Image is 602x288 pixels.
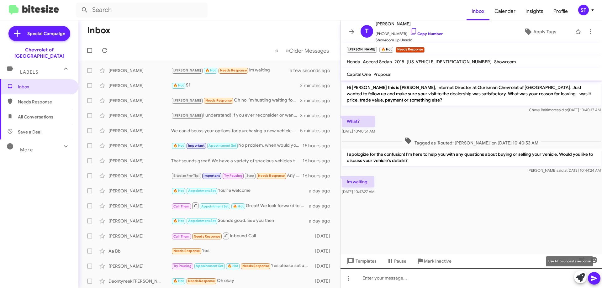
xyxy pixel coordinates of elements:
span: 🔥 Hot [173,83,184,87]
div: 3 minutes ago [300,113,335,119]
span: Pause [394,255,406,267]
span: Important [188,144,204,148]
span: Needs Response [188,279,215,283]
div: [DATE] [312,248,335,254]
button: Mark Inactive [411,255,457,267]
span: Capital One [347,71,371,77]
a: Profile [548,2,573,20]
div: Any info on the [PERSON_NAME] society? [171,172,303,179]
button: Pause [382,255,411,267]
div: 3 minutes ago [300,97,335,104]
div: Sí [171,82,300,89]
div: a day ago [309,188,335,194]
span: Needs Response [194,234,220,238]
span: Try Pausing [173,264,192,268]
div: a day ago [309,218,335,224]
div: Inbound Call [171,232,312,240]
span: [PERSON_NAME] [173,98,201,102]
span: More [20,147,33,153]
div: Oh no I'm hustling waiting for the new to get done I got the car alredy and everything is set to ... [171,97,300,104]
span: Accord Sedan [363,59,392,65]
div: ST [578,5,589,15]
div: [PERSON_NAME] [108,128,171,134]
div: [PERSON_NAME] [108,97,171,104]
span: Calendar [489,2,520,20]
div: [PERSON_NAME] [108,218,171,224]
span: Appointment Set [209,144,236,148]
span: said at [557,107,568,112]
span: Templates [346,255,377,267]
span: Proposal [373,71,391,77]
div: [PERSON_NAME] [108,203,171,209]
span: Needs Response [220,68,247,72]
span: « [275,47,278,55]
div: Sounds good. See you then [171,217,309,224]
div: [DATE] [312,233,335,239]
div: Use AI to suggest a response [546,256,593,266]
span: Chevy Baltimore [DATE] 10:40:17 AM [529,107,601,112]
span: » [286,47,289,55]
a: Copy Number [410,31,443,36]
nav: Page navigation example [272,44,333,57]
span: Appointment Set [196,264,223,268]
span: Call Them [173,204,190,208]
div: 2 minutes ago [300,82,335,89]
span: [PERSON_NAME] [173,68,201,72]
span: Needs Response [242,264,269,268]
span: [US_VEHICLE_IDENTIFICATION_NUMBER] [407,59,492,65]
span: Important [203,174,220,178]
span: Needs Response [205,98,232,102]
div: Im waiting [171,67,298,74]
div: 5 minutes ago [300,128,335,134]
div: [PERSON_NAME] [108,158,171,164]
div: [DATE] [312,263,335,269]
span: 🔥 Hot [173,279,184,283]
span: All Conversations [18,114,53,120]
h1: Inbox [87,25,110,35]
span: said at [557,168,568,173]
small: 🔥 Hot [379,47,393,53]
button: Next [282,44,333,57]
div: I understand! If you ever reconsider or want to explore options, feel free to reach out. We’d be ... [171,112,300,119]
span: Showroom Up Unsold [376,37,443,43]
input: Search [76,3,208,18]
span: 🔥 Hot [205,68,216,72]
span: Mark Inactive [424,255,451,267]
div: Oh okay [171,277,312,285]
a: Insights [520,2,548,20]
span: Apply Tags [533,26,556,37]
span: T [365,26,369,36]
span: Needs Response [258,174,285,178]
div: [PERSON_NAME] [108,263,171,269]
p: Im waiting [342,176,374,187]
span: Bitesize Pro-Tip! [173,174,199,178]
span: Older Messages [289,47,329,54]
span: Stop [246,174,254,178]
div: We can discuss your options for purchasing a new vehicle once we evaluate your current vehicle. W... [171,128,300,134]
div: Great! We look forward to seeing you [DATE] [171,202,309,210]
div: [PERSON_NAME] [108,173,171,179]
p: I apologize for the confusion! I'm here to help you with any questions about buying or selling yo... [342,149,601,166]
div: Deontyreek [PERSON_NAME] [108,278,171,284]
div: a few seconds ago [298,67,335,74]
span: Inbox [18,84,71,90]
span: [DATE] 10:40:51 AM [342,129,375,134]
div: No problem, when would you like to reschedule? [171,142,303,149]
span: Tagged as 'Routed: [PERSON_NAME]' on [DATE] 10:40:53 AM [402,137,541,146]
div: a day ago [309,203,335,209]
span: [PHONE_NUMBER] [376,28,443,37]
a: Inbox [467,2,489,20]
div: [PERSON_NAME] [108,82,171,89]
div: [PERSON_NAME] [108,143,171,149]
p: Hi [PERSON_NAME] this is [PERSON_NAME], Internet Director at Ourisman Chevrolet of [GEOGRAPHIC_DA... [342,82,601,106]
span: Labels [20,69,38,75]
div: [DATE] [312,278,335,284]
span: Try Pausing [224,174,242,178]
button: Apply Tags [508,26,572,37]
span: 🔥 Hot [228,264,238,268]
span: [PERSON_NAME] [173,113,201,118]
div: [PERSON_NAME] [108,188,171,194]
span: 🔥 Hot [173,144,184,148]
span: [PERSON_NAME] [376,20,443,28]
